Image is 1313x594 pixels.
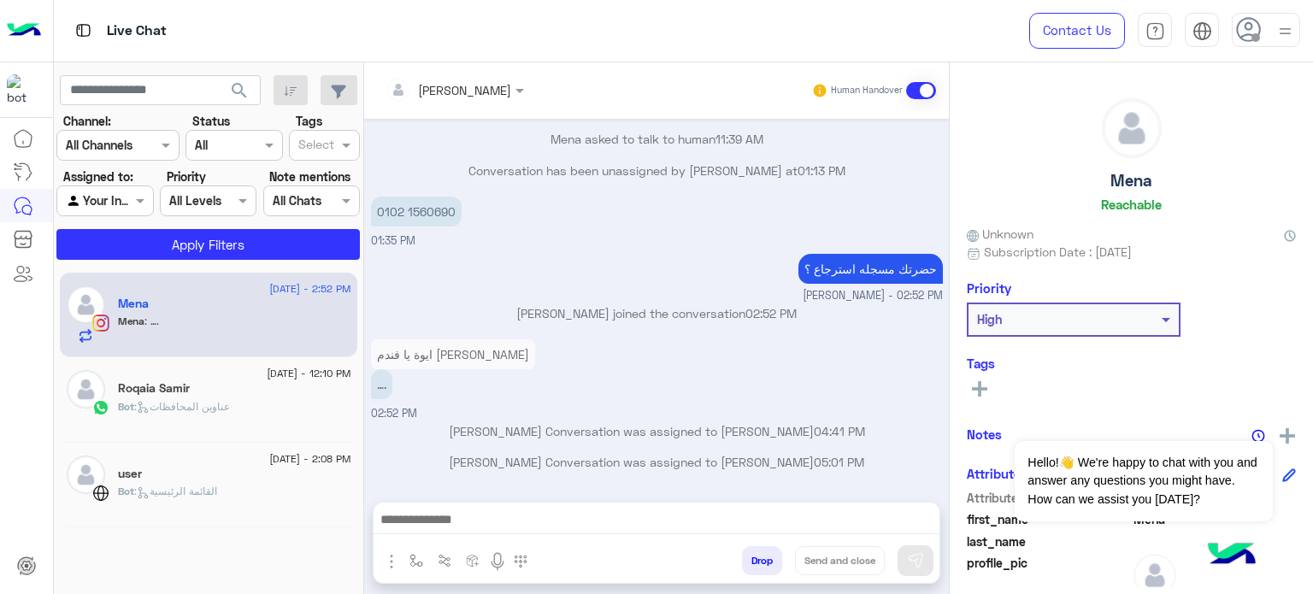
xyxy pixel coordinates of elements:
[798,163,845,178] span: 01:13 PM
[431,546,459,574] button: Trigger scenario
[118,467,142,481] h5: user
[269,451,350,467] span: [DATE] - 2:08 PM
[267,366,350,381] span: [DATE] - 12:10 PM
[803,288,943,304] span: [PERSON_NAME] - 02:52 PM
[795,546,885,575] button: Send and close
[67,285,105,324] img: defaultAdmin.png
[967,356,1296,371] h6: Tags
[1275,21,1296,42] img: profile
[229,80,250,101] span: search
[814,424,865,438] span: 04:41 PM
[1145,21,1165,41] img: tab
[1192,21,1212,41] img: tab
[144,315,159,327] span: ….
[371,422,943,440] p: [PERSON_NAME] Conversation was assigned to [PERSON_NAME]
[134,485,217,497] span: : القائمة الرئيسية
[745,306,797,321] span: 02:52 PM
[1101,197,1162,212] h6: Reachable
[107,20,167,43] p: Live Chat
[798,254,943,284] p: 16/9/2025, 2:52 PM
[967,489,1130,507] span: Attribute Name
[967,510,1130,528] span: first_name
[371,369,392,399] p: 16/9/2025, 2:52 PM
[63,168,133,185] label: Assigned to:
[56,229,360,260] button: Apply Filters
[92,399,109,416] img: WhatsApp
[371,234,415,247] span: 01:35 PM
[1280,428,1295,444] img: add
[381,551,402,572] img: send attachment
[67,456,105,494] img: defaultAdmin.png
[1110,171,1152,191] h5: Mena
[459,546,487,574] button: create order
[7,74,38,105] img: 919860931428189
[438,554,451,568] img: Trigger scenario
[907,552,924,569] img: send message
[167,168,206,185] label: Priority
[134,400,230,413] span: : عناوين المحافظات
[92,485,109,502] img: WebChat
[831,84,903,97] small: Human Handover
[219,75,261,112] button: search
[1202,526,1262,585] img: hulul-logo.png
[514,555,527,568] img: make a call
[967,554,1130,593] span: profile_pic
[967,426,1002,442] h6: Notes
[1103,99,1161,157] img: defaultAdmin.png
[814,455,864,469] span: 05:01 PM
[118,381,190,396] h5: Roqaia Samir
[296,112,322,130] label: Tags
[967,466,1027,481] h6: Attributes
[371,407,417,420] span: 02:52 PM
[118,297,149,311] h5: Mena
[296,135,334,157] div: Select
[967,225,1033,243] span: Unknown
[487,551,508,572] img: send voice note
[118,315,144,327] span: Mena
[371,130,943,148] p: Mena asked to talk to human
[269,281,350,297] span: [DATE] - 2:52 PM
[967,532,1130,550] span: last_name
[192,112,230,130] label: Status
[466,554,480,568] img: create order
[742,546,782,575] button: Drop
[371,197,462,226] p: 16/9/2025, 1:35 PM
[269,168,350,185] label: Note mentions
[984,243,1132,261] span: Subscription Date : [DATE]
[1015,441,1272,521] span: Hello!👋 We're happy to chat with you and answer any questions you might have. How can we assist y...
[371,453,943,471] p: [PERSON_NAME] Conversation was assigned to [PERSON_NAME]
[371,162,943,179] p: Conversation has been unassigned by [PERSON_NAME] at
[371,339,535,369] p: 16/9/2025, 2:52 PM
[371,304,943,322] p: [PERSON_NAME] joined the conversation
[403,546,431,574] button: select flow
[7,13,41,49] img: Logo
[118,400,134,413] span: Bot
[63,112,111,130] label: Channel:
[409,554,423,568] img: select flow
[1029,13,1125,49] a: Contact Us
[73,20,94,41] img: tab
[67,370,105,409] img: defaultAdmin.png
[967,280,1011,296] h6: Priority
[1138,13,1172,49] a: tab
[715,132,763,146] span: 11:39 AM
[92,315,109,332] img: Instagram
[118,485,134,497] span: Bot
